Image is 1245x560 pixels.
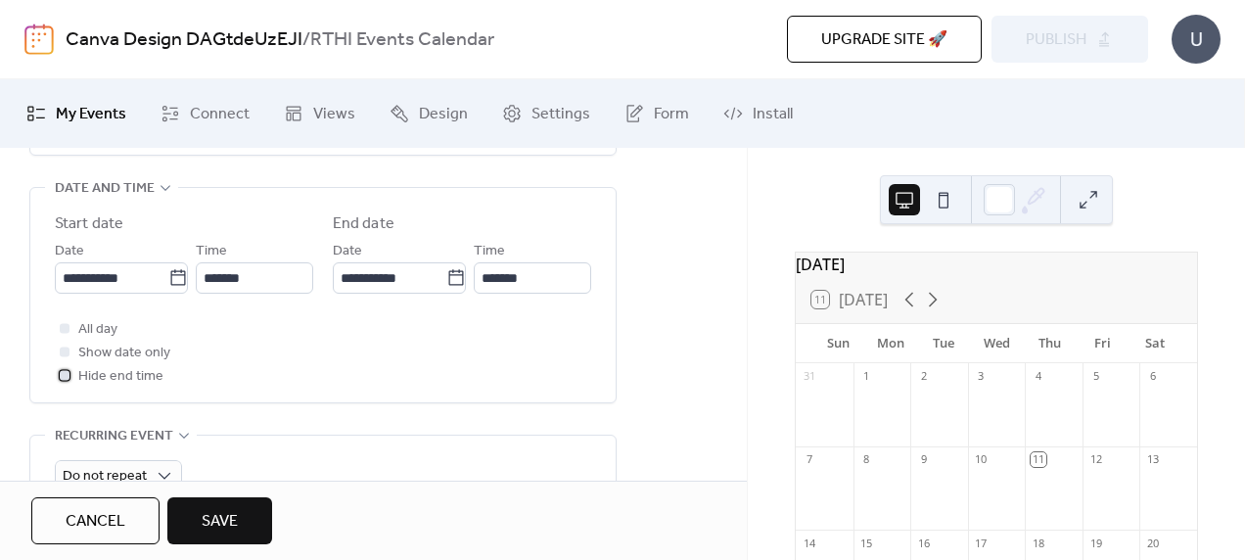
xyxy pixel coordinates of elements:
span: Hide end time [78,365,163,389]
div: 16 [916,536,931,550]
div: 3 [974,369,989,384]
div: 17 [974,536,989,550]
span: Form [654,103,689,126]
div: 31 [802,369,816,384]
button: Save [167,497,272,544]
div: 4 [1031,369,1045,384]
span: Install [753,103,793,126]
span: Cancel [66,510,125,534]
div: Mon [864,324,917,363]
div: Wed [970,324,1023,363]
div: Start date [55,212,123,236]
div: 11 [1031,452,1045,467]
div: 1 [859,369,874,384]
span: All day [78,318,117,342]
div: 7 [802,452,816,467]
div: Tue [917,324,970,363]
span: Design [419,103,468,126]
a: My Events [12,87,141,140]
span: My Events [56,103,126,126]
a: Settings [487,87,605,140]
a: Canva Design DAGtdeUzEJI [66,22,302,59]
span: Do not repeat [63,463,147,490]
span: Upgrade site 🚀 [821,28,947,52]
span: Recurring event [55,425,173,448]
div: 10 [974,452,989,467]
a: Views [269,87,370,140]
b: RTHI Events Calendar [310,22,494,59]
b: / [302,22,310,59]
span: Date [55,240,84,263]
div: 2 [916,369,931,384]
span: Settings [531,103,590,126]
span: Date and time [55,177,155,201]
span: Time [196,240,227,263]
div: End date [333,212,394,236]
div: Sun [811,324,864,363]
span: Views [313,103,355,126]
a: Install [709,87,807,140]
span: Show date only [78,342,170,365]
button: Cancel [31,497,160,544]
div: [DATE] [796,253,1197,276]
div: 14 [802,536,816,550]
img: logo [24,23,54,55]
div: 5 [1088,369,1103,384]
span: Connect [190,103,250,126]
div: 6 [1145,369,1160,384]
div: Sat [1129,324,1181,363]
span: Save [202,510,238,534]
a: Connect [146,87,264,140]
span: Time [474,240,505,263]
div: 13 [1145,452,1160,467]
div: Fri [1076,324,1129,363]
span: Date [333,240,362,263]
a: Design [375,87,483,140]
div: 20 [1145,536,1160,550]
a: Form [610,87,704,140]
div: Thu [1023,324,1076,363]
div: 15 [859,536,874,550]
div: 12 [1088,452,1103,467]
div: U [1172,15,1221,64]
div: 9 [916,452,931,467]
div: 19 [1088,536,1103,550]
div: 8 [859,452,874,467]
div: 18 [1031,536,1045,550]
button: Upgrade site 🚀 [787,16,982,63]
